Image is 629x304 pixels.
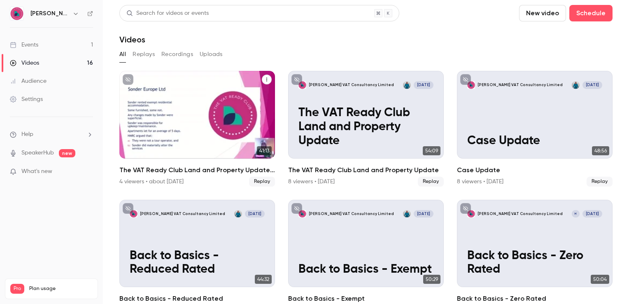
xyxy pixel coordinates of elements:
[457,71,613,187] a: Case Update[PERSON_NAME] VAT Consultancy LimitedHilary Bevan[DATE]Case Update48:56Case Update8 vi...
[457,178,503,186] div: 8 viewers • [DATE]
[467,134,602,148] p: Case Update
[569,5,613,21] button: Schedule
[10,77,47,85] div: Audience
[255,275,272,284] span: 44:32
[460,74,471,85] button: unpublished
[298,210,306,218] img: Back to Basics - Exempt
[119,178,184,186] div: 4 viewers • about [DATE]
[467,210,475,218] img: Back to Basics - Zero Rated
[21,130,33,139] span: Help
[457,294,613,304] h2: Back to Basics - Zero Rated
[257,146,272,155] span: 41:13
[288,294,444,304] h2: Back to Basics - Exempt
[123,74,133,85] button: unpublished
[288,178,335,186] div: 8 viewers • [DATE]
[423,146,440,155] span: 54:09
[130,249,265,277] p: Back to Basics - Reduced Rated
[10,284,24,294] span: Pro
[403,81,411,89] img: Hilary Bevan
[291,203,302,214] button: unpublished
[587,177,613,187] span: Replay
[130,210,137,218] img: Back to Basics - Reduced Rated
[467,81,475,89] img: Case Update
[591,275,609,284] span: 50:04
[519,5,566,21] button: New video
[414,210,433,218] span: [DATE]
[582,210,602,218] span: [DATE]
[245,210,265,218] span: [DATE]
[457,71,613,187] li: Case Update
[403,210,411,218] img: Hilary Bevan
[457,165,613,175] h2: Case Update
[140,211,225,217] p: [PERSON_NAME] VAT Consultancy Limited
[234,210,242,218] img: Hilary Bevan
[414,81,433,89] span: [DATE]
[119,71,275,187] li: The VAT Ready Club Land and Property Update Part 2
[126,9,209,18] div: Search for videos or events
[29,285,93,292] span: Plan usage
[10,95,43,103] div: Settings
[571,210,580,218] div: H
[288,165,444,175] h2: The VAT Ready Club Land and Property Update
[460,203,471,214] button: unpublished
[478,82,563,88] p: [PERSON_NAME] VAT Consultancy Limited
[423,275,440,284] span: 50:29
[298,263,433,277] p: Back to Basics - Exempt
[572,81,580,89] img: Hilary Bevan
[10,41,38,49] div: Events
[298,81,306,89] img: The VAT Ready Club Land and Property Update
[309,211,394,217] p: [PERSON_NAME] VAT Consultancy Limited
[478,211,563,217] p: [PERSON_NAME] VAT Consultancy Limited
[21,149,54,157] a: SpeakerHub
[119,71,275,187] a: 41:13The VAT Ready Club Land and Property Update Part 24 viewers • about [DATE]Replay
[123,203,133,214] button: unpublished
[10,7,23,20] img: Bevan VAT Consultancy Limited
[309,82,394,88] p: [PERSON_NAME] VAT Consultancy Limited
[133,48,155,61] button: Replays
[582,81,602,89] span: [DATE]
[418,177,444,187] span: Replay
[83,168,93,175] iframe: Noticeable Trigger
[10,59,39,67] div: Videos
[467,249,602,277] p: Back to Basics - Zero Rated
[161,48,193,61] button: Recordings
[119,48,126,61] button: All
[249,177,275,187] span: Replay
[200,48,223,61] button: Uploads
[592,146,609,155] span: 48:56
[30,9,69,18] h6: [PERSON_NAME] VAT Consultancy Limited
[21,167,52,176] span: What's new
[288,71,444,187] li: The VAT Ready Club Land and Property Update
[119,5,613,299] section: Videos
[119,165,275,175] h2: The VAT Ready Club Land and Property Update Part 2
[288,71,444,187] a: The VAT Ready Club Land and Property Update[PERSON_NAME] VAT Consultancy LimitedHilary Bevan[DATE...
[291,74,302,85] button: unpublished
[119,294,275,304] h2: Back to Basics - Reduced Rated
[10,130,93,139] li: help-dropdown-opener
[298,106,433,148] p: The VAT Ready Club Land and Property Update
[119,35,145,44] h1: Videos
[59,149,75,157] span: new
